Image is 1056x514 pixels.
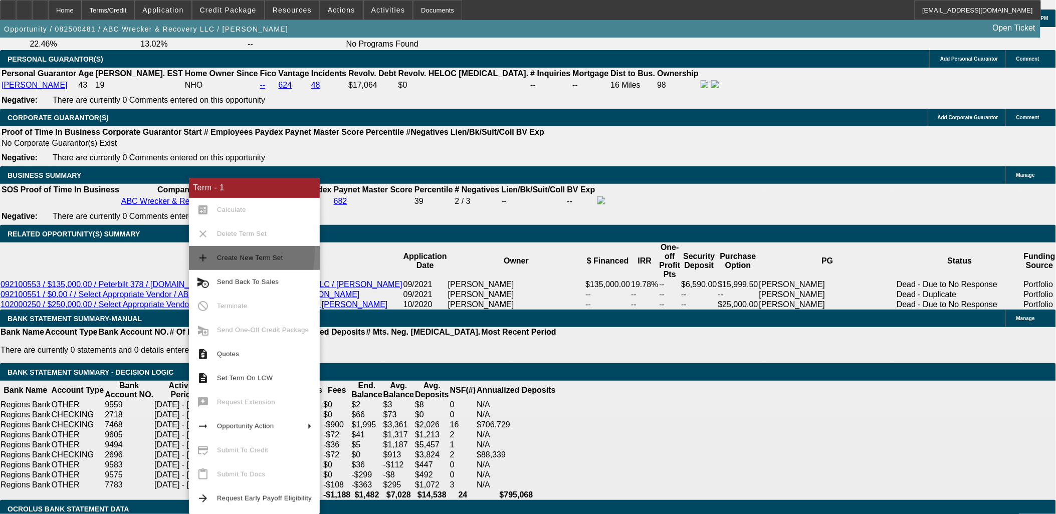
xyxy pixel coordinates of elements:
[759,290,897,300] td: [PERSON_NAME]
[45,327,98,337] th: Account Type
[476,490,556,500] th: $795,068
[1023,280,1056,290] td: Portfolio
[711,80,719,88] img: linkedin-icon.png
[502,185,565,194] b: Lien/Bk/Suit/Coll
[351,420,383,430] td: $1,995
[8,505,129,513] span: OCROLUS BANK STATEMENT DATA
[383,450,414,460] td: $913
[51,450,105,460] td: CHECKING
[154,450,213,460] td: [DATE] - [DATE]
[476,381,556,400] th: Annualized Deposits
[366,327,481,337] th: # Mts. Neg. [MEDICAL_DATA].
[1023,300,1056,310] td: Portfolio
[383,381,414,400] th: Avg. Balance
[2,69,76,78] b: Personal Guarantor
[29,39,139,49] td: 22.46%
[323,420,351,430] td: -$900
[450,381,477,400] th: NSF(#)
[351,480,383,490] td: -$363
[383,430,414,440] td: $1,317
[104,430,154,440] td: 9605
[104,470,154,480] td: 9575
[51,400,105,410] td: OTHER
[1,127,101,137] th: Proof of Time In Business
[217,350,239,358] span: Quotes
[157,185,194,194] b: Company
[96,69,183,78] b: [PERSON_NAME]. EST
[334,197,347,205] a: 682
[759,300,897,310] td: [PERSON_NAME]
[197,276,209,288] mat-icon: cancel_schedule_send
[2,96,38,104] b: Negative:
[1016,172,1035,178] span: Manage
[759,242,897,280] th: PG
[197,252,209,264] mat-icon: add
[630,242,659,280] th: IRR
[351,460,383,470] td: $36
[1023,242,1056,280] th: Funding Source
[383,470,414,480] td: -$8
[217,494,312,502] span: Request Early Payoff Eligibility
[450,450,477,460] td: 2
[414,410,450,420] td: $0
[567,196,596,207] td: --
[572,80,609,91] td: --
[197,492,209,504] mat-icon: arrow_forward
[1,300,388,309] a: 102000250 / $250,000.00 / Select Appropriate Vendor / ABC Wrecker and Recovery LLC / [PERSON_NAME]
[351,410,383,420] td: $66
[585,290,630,300] td: --
[896,280,1023,290] td: Dead - Due to No Response
[659,280,681,290] td: --
[659,290,681,300] td: --
[104,450,154,460] td: 2696
[351,450,383,460] td: $0
[311,81,320,89] a: 48
[414,480,450,490] td: $1,072
[279,81,292,89] a: 624
[476,470,556,480] td: N/A
[567,185,595,194] b: BV Exp
[573,69,609,78] b: Mortgage
[366,128,404,136] b: Percentile
[530,69,570,78] b: # Inquiries
[530,80,571,91] td: --
[351,430,383,440] td: $41
[104,440,154,450] td: 9494
[265,1,319,20] button: Resources
[477,420,555,429] div: $706,729
[659,242,681,280] th: One-off Profit Pts
[260,81,266,89] a: --
[154,420,213,430] td: [DATE] - [DATE]
[323,470,351,480] td: $0
[414,450,450,460] td: $3,824
[2,153,38,162] b: Negative:
[351,440,383,450] td: $5
[383,400,414,410] td: $3
[51,460,105,470] td: OTHER
[414,460,450,470] td: $447
[102,128,181,136] b: Corporate Guarantor
[320,1,363,20] button: Actions
[448,300,585,310] td: [PERSON_NAME]
[51,410,105,420] td: CHECKING
[414,197,453,206] div: 39
[285,128,364,136] b: Paynet Master Score
[398,80,529,91] td: $0
[154,430,213,440] td: [DATE] - [DATE]
[217,374,273,382] span: Set Term On LCW
[759,280,897,290] td: [PERSON_NAME]
[1016,316,1035,321] span: Manage
[348,80,397,91] td: $17,064
[383,490,414,500] th: $7,028
[657,80,699,91] td: 98
[104,460,154,470] td: 9583
[334,185,412,194] b: Paynet Master Score
[8,171,81,179] span: BUSINESS SUMMARY
[585,242,630,280] th: $ Financed
[8,315,142,323] span: BANK STATEMENT SUMMARY-MANUAL
[383,460,414,470] td: -$112
[450,490,477,500] th: 24
[154,480,213,490] td: [DATE] - [DATE]
[104,420,154,430] td: 7468
[403,290,448,300] td: 09/2021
